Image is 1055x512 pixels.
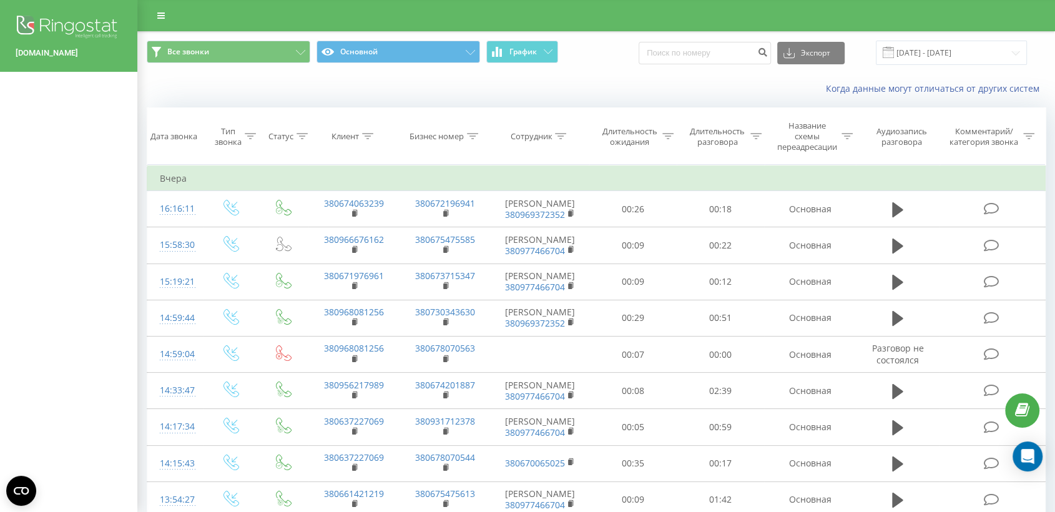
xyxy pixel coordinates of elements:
[160,197,190,221] div: 16:16:11
[505,317,565,329] a: 380969372352
[677,263,764,300] td: 00:12
[150,131,197,142] div: Дата звонка
[268,131,293,142] div: Статус
[410,131,464,142] div: Бизнес номер
[324,342,384,354] a: 380968081256
[764,409,855,445] td: Основная
[677,445,764,481] td: 00:17
[324,415,384,427] a: 380637227069
[415,451,475,463] a: 380678070544
[1013,441,1043,471] div: Open Intercom Messenger
[505,457,565,469] a: 380670065025
[160,415,190,439] div: 14:17:34
[16,12,122,44] img: Ringostat logo
[16,47,122,59] a: [DOMAIN_NAME]
[871,342,923,365] span: Разговор не состоялся
[160,270,190,294] div: 15:19:21
[324,451,384,463] a: 380637227069
[214,126,242,147] div: Тип звонка
[677,409,764,445] td: 00:59
[776,121,838,152] div: Название схемы переадресации
[415,488,475,500] a: 380675475613
[491,300,589,336] td: [PERSON_NAME]
[505,245,565,257] a: 380977466704
[324,379,384,391] a: 380956217989
[764,227,855,263] td: Основная
[324,197,384,209] a: 380674063239
[867,126,937,147] div: Аудиозапись разговора
[505,209,565,220] a: 380969372352
[415,197,475,209] a: 380672196941
[147,41,310,63] button: Все звонки
[491,409,589,445] td: [PERSON_NAME]
[505,426,565,438] a: 380977466704
[316,41,480,63] button: Основной
[160,342,190,367] div: 14:59:04
[826,82,1046,94] a: Когда данные могут отличаться от других систем
[764,191,855,227] td: Основная
[764,445,855,481] td: Основная
[589,263,676,300] td: 00:09
[505,390,565,402] a: 380977466704
[491,227,589,263] td: [PERSON_NAME]
[6,476,36,506] button: Open CMP widget
[777,42,845,64] button: Экспорт
[324,488,384,500] a: 380661421219
[589,373,676,409] td: 00:08
[486,41,558,63] button: График
[160,233,190,257] div: 15:58:30
[491,263,589,300] td: [PERSON_NAME]
[509,47,537,56] span: График
[589,337,676,373] td: 00:07
[415,306,475,318] a: 380730343630
[764,337,855,373] td: Основная
[589,445,676,481] td: 00:35
[160,488,190,512] div: 13:54:27
[415,342,475,354] a: 380678070563
[324,234,384,245] a: 380966676162
[677,191,764,227] td: 00:18
[415,415,475,427] a: 380931712378
[639,42,771,64] input: Поиск по номеру
[147,166,1046,191] td: Вчера
[589,227,676,263] td: 00:09
[324,270,384,282] a: 380671976961
[947,126,1020,147] div: Комментарий/категория звонка
[688,126,747,147] div: Длительность разговора
[160,451,190,476] div: 14:15:43
[589,191,676,227] td: 00:26
[415,379,475,391] a: 380674201887
[764,373,855,409] td: Основная
[160,306,190,330] div: 14:59:44
[677,373,764,409] td: 02:39
[491,373,589,409] td: [PERSON_NAME]
[491,191,589,227] td: [PERSON_NAME]
[677,337,764,373] td: 00:00
[589,409,676,445] td: 00:05
[324,306,384,318] a: 380968081256
[677,227,764,263] td: 00:22
[764,263,855,300] td: Основная
[601,126,660,147] div: Длительность ожидания
[677,300,764,336] td: 00:51
[167,47,209,57] span: Все звонки
[160,378,190,403] div: 14:33:47
[589,300,676,336] td: 00:29
[510,131,552,142] div: Сотрудник
[415,270,475,282] a: 380673715347
[331,131,359,142] div: Клиент
[764,300,855,336] td: Основная
[415,234,475,245] a: 380675475585
[505,499,565,511] a: 380977466704
[505,281,565,293] a: 380977466704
